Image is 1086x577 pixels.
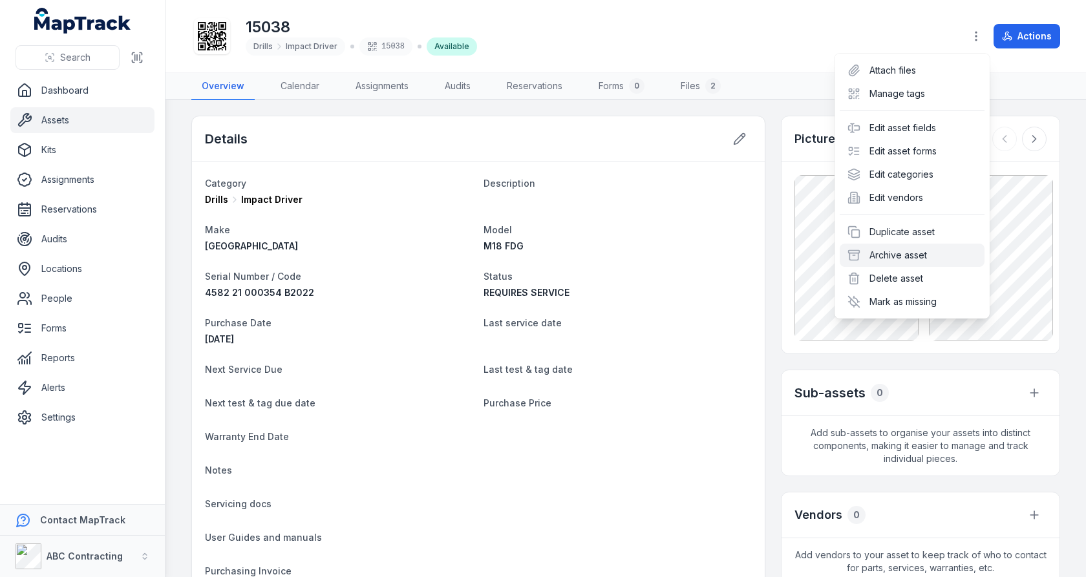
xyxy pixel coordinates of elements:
div: Edit categories [840,163,985,186]
div: Attach files [840,59,985,82]
div: Edit asset forms [840,140,985,163]
div: Manage tags [840,82,985,105]
div: Edit asset fields [840,116,985,140]
div: Mark as missing [840,290,985,313]
div: Duplicate asset [840,220,985,244]
div: Delete asset [840,267,985,290]
div: Archive asset [840,244,985,267]
div: Edit vendors [840,186,985,209]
